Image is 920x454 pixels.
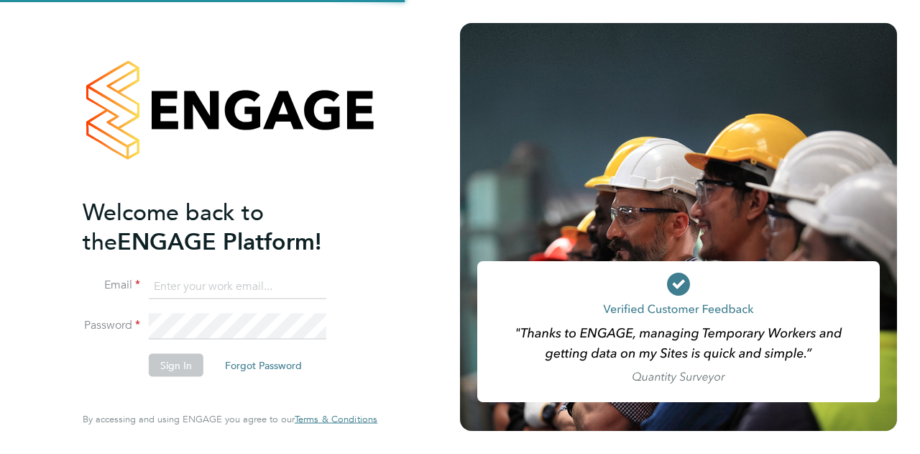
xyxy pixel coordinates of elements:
label: Password [83,318,140,333]
button: Sign In [149,354,203,377]
span: By accessing and using ENGAGE you agree to our [83,413,377,425]
span: Welcome back to the [83,198,264,255]
label: Email [83,278,140,293]
h2: ENGAGE Platform! [83,197,363,256]
button: Forgot Password [213,354,313,377]
a: Terms & Conditions [295,414,377,425]
input: Enter your work email... [149,273,326,299]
